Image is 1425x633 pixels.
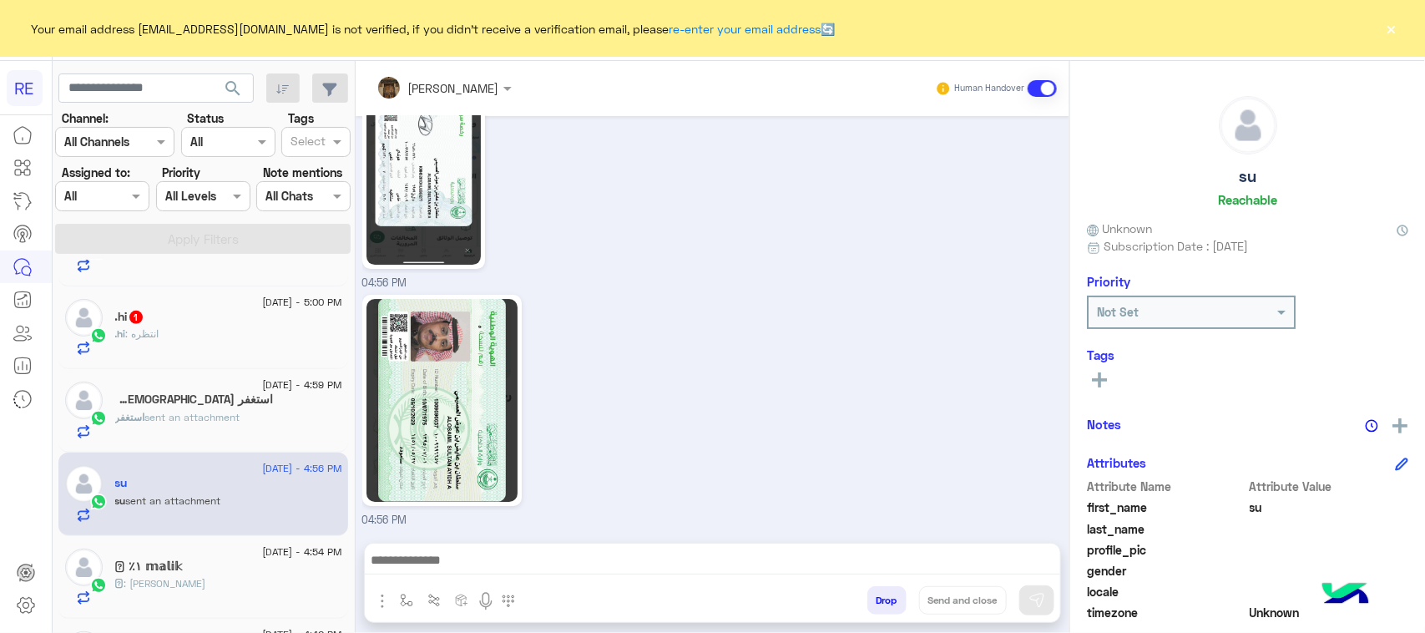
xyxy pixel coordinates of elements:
[919,586,1007,615] button: Send and close
[1087,347,1408,362] h6: Tags
[126,327,159,340] span: انتظره
[455,594,468,607] img: create order
[1250,562,1409,580] span: null
[1087,562,1246,580] span: gender
[145,411,240,423] span: sent an attachment
[362,276,407,289] span: 04:56 PM
[1220,97,1276,154] img: defaultAdmin.png
[1087,604,1246,621] span: timezone
[1087,220,1152,237] span: Unknown
[1087,455,1146,470] h6: Attributes
[1087,541,1246,559] span: profile_pic
[115,560,183,574] h5: 𓈆 ١٪؜ 𝕞𝕒𝕝𝕚𝕜
[262,377,341,392] span: [DATE] - 4:59 PM
[1087,417,1121,432] h6: Notes
[65,549,103,586] img: defaultAdmin.png
[213,73,254,109] button: search
[288,109,314,127] label: Tags
[129,311,143,324] span: 1
[1239,167,1256,186] h5: su
[90,327,107,344] img: WhatsApp
[670,22,821,36] a: re-enter your email address
[62,164,130,181] label: Assigned to:
[1104,237,1248,255] span: Subscription Date : [DATE]
[1028,592,1045,609] img: send message
[867,586,907,615] button: Drop
[1087,478,1246,495] span: Attribute Name
[90,577,107,594] img: WhatsApp
[223,78,243,99] span: search
[115,392,274,407] h5: استغفر الله
[1365,419,1378,433] img: notes
[115,476,128,490] h5: su
[421,586,448,614] button: Trigger scenario
[62,109,109,127] label: Channel:
[1250,499,1409,516] span: su
[1250,583,1409,600] span: null
[427,594,441,607] img: Trigger scenario
[90,410,107,427] img: WhatsApp
[288,132,326,154] div: Select
[126,494,221,507] span: sent an attachment
[262,544,341,560] span: [DATE] - 4:54 PM
[115,411,145,423] span: استغفر
[65,382,103,419] img: defaultAdmin.png
[263,164,342,181] label: Note mentions
[372,591,392,611] img: send attachment
[366,299,518,502] img: 24328776410083799.jpg
[1087,520,1246,538] span: last_name
[115,494,126,507] span: su
[65,299,103,337] img: defaultAdmin.png
[400,594,413,607] img: select flow
[1316,566,1375,625] img: hulul-logo.png
[115,327,126,340] span: .hi
[162,164,200,181] label: Priority
[124,577,206,590] span: كيف اسوي
[954,82,1024,95] small: Human Handover
[262,461,341,476] span: [DATE] - 4:56 PM
[7,70,43,106] div: RE
[115,577,124,590] span: 𓈆
[476,591,496,611] img: send voice note
[362,514,407,526] span: 04:56 PM
[1250,604,1409,621] span: Unknown
[1087,499,1246,516] span: first_name
[1250,478,1409,495] span: Attribute Value
[262,295,341,310] span: [DATE] - 5:00 PM
[1383,20,1400,37] button: ×
[90,494,107,510] img: WhatsApp
[448,586,476,614] button: create order
[393,586,421,614] button: select flow
[502,595,515,608] img: make a call
[1087,583,1246,600] span: locale
[1218,192,1277,207] h6: Reachable
[366,62,481,265] img: 798600029484701.jpg
[115,310,144,324] h5: .hi
[32,20,836,38] span: Your email address [EMAIL_ADDRESS][DOMAIN_NAME] is not verified, if you didn't receive a verifica...
[65,465,103,503] img: defaultAdmin.png
[1087,274,1130,289] h6: Priority
[1392,418,1407,433] img: add
[55,224,351,254] button: Apply Filters
[187,109,224,127] label: Status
